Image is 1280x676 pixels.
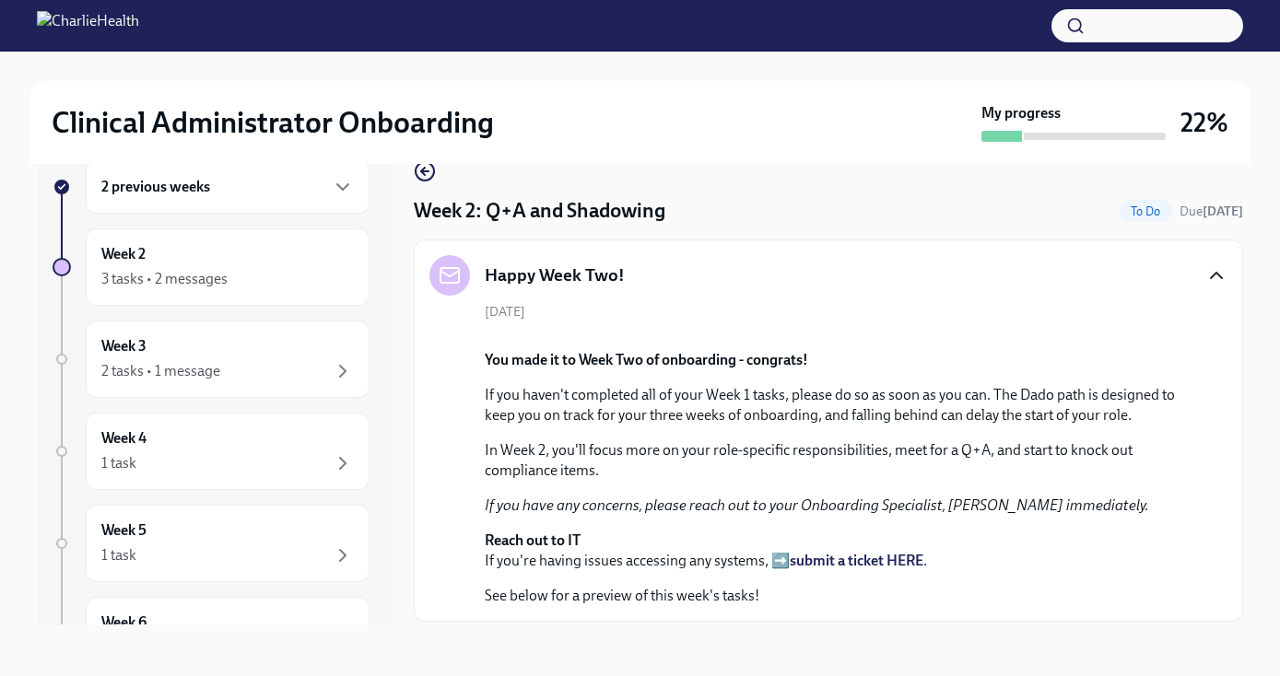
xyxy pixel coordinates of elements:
[101,453,136,473] div: 1 task
[52,104,494,141] h2: Clinical Administrator Onboarding
[1180,106,1228,139] h3: 22%
[101,177,210,197] h6: 2 previous weeks
[53,228,370,306] a: Week 23 tasks • 2 messages
[485,263,625,287] h5: Happy Week Two!
[101,336,147,356] h6: Week 3
[53,321,370,398] a: Week 32 tasks • 1 message
[37,11,139,41] img: CharlieHealth
[53,597,370,674] a: Week 6
[485,351,808,368] strong: You made it to Week Two of onboarding - congrats!
[485,303,525,321] span: [DATE]
[53,413,370,490] a: Week 41 task
[485,440,1198,481] p: In Week 2, you'll focus more on your role-specific responsibilities, meet for a Q+A, and start to...
[1203,204,1243,219] strong: [DATE]
[1180,204,1243,219] span: Due
[101,520,147,541] h6: Week 5
[101,361,220,381] div: 2 tasks • 1 message
[485,530,1198,571] p: If you're having issues accessing any systems, ➡️ .
[101,244,146,264] h6: Week 2
[790,552,923,569] a: submit a ticket HERE
[101,612,147,633] h6: Week 6
[53,505,370,582] a: Week 51 task
[981,103,1061,123] strong: My progress
[101,428,147,449] h6: Week 4
[485,385,1198,425] p: If you haven't completed all of your Week 1 tasks, please do so as soon as you can. The Dado path...
[485,531,581,549] strong: Reach out to IT
[485,496,1149,514] em: If you have any concerns, please reach out to your Onboarding Specialist, [PERSON_NAME] immediately.
[1180,203,1243,220] span: October 20th, 2025 09:00
[86,160,370,214] div: 2 previous weeks
[1120,204,1172,218] span: To Do
[101,269,228,289] div: 3 tasks • 2 messages
[414,197,665,225] h4: Week 2: Q+A and Shadowing
[101,545,136,565] div: 1 task
[485,586,1198,606] p: See below for a preview of this week's tasks!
